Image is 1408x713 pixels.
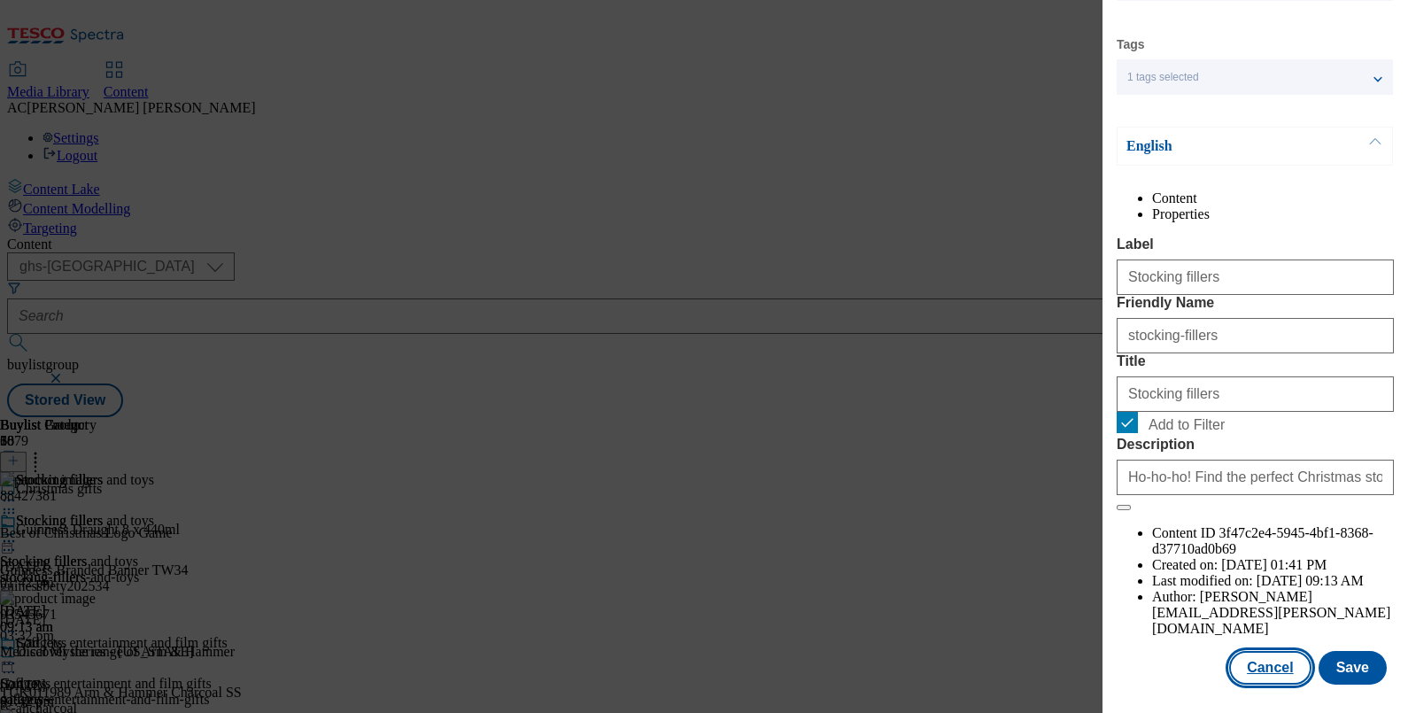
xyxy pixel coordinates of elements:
button: 1 tags selected [1117,59,1393,95]
span: 1 tags selected [1127,71,1199,84]
span: [PERSON_NAME][EMAIL_ADDRESS][PERSON_NAME][DOMAIN_NAME] [1152,589,1390,636]
label: Label [1117,236,1394,252]
button: Save [1319,651,1387,685]
label: Tags [1117,40,1145,50]
span: Add to Filter [1149,417,1225,433]
label: Friendly Name [1117,295,1394,311]
li: Properties [1152,206,1394,222]
input: Enter Title [1117,376,1394,412]
input: Enter Label [1117,260,1394,295]
span: [DATE] 09:13 AM [1257,573,1364,588]
label: Description [1117,437,1394,453]
li: Author: [1152,589,1394,637]
li: Created on: [1152,557,1394,573]
input: Enter Friendly Name [1117,318,1394,353]
span: 3f47c2e4-5945-4bf1-8368-d37710ad0b69 [1152,525,1373,556]
input: Enter Description [1117,460,1394,495]
span: [DATE] 01:41 PM [1221,557,1327,572]
p: English [1126,137,1312,155]
li: Last modified on: [1152,573,1394,589]
li: Content ID [1152,525,1394,557]
button: Cancel [1229,651,1311,685]
label: Title [1117,353,1394,369]
li: Content [1152,190,1394,206]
